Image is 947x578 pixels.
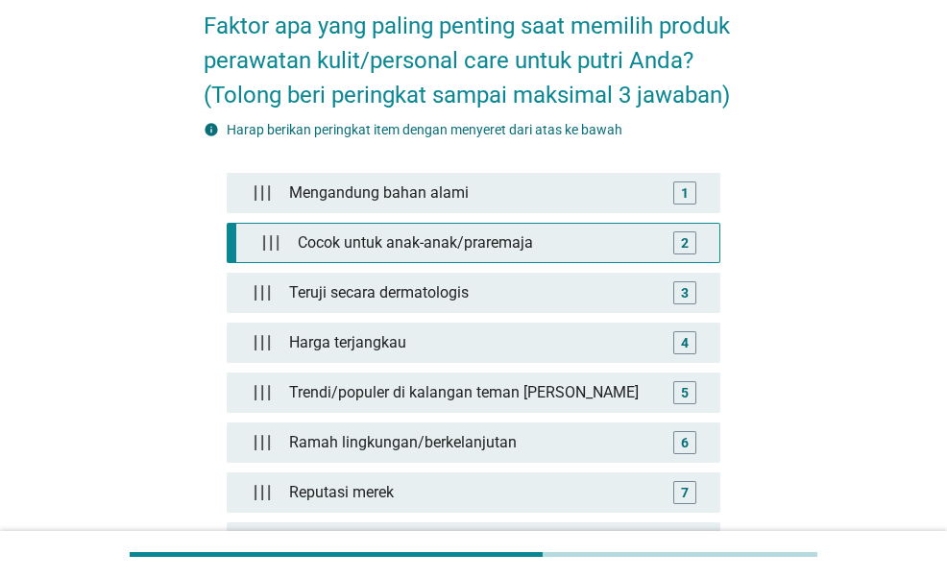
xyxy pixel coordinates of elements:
div: 3 [681,282,689,302]
img: drag_handle.d409663.png [254,184,271,202]
div: 4 [681,332,689,352]
div: 1 [681,182,689,203]
img: drag_handle.d409663.png [262,234,279,252]
div: Cocok untuk anak-anak/praremaja [290,224,667,262]
div: 6 [681,432,689,452]
img: drag_handle.d409663.png [254,284,271,301]
div: Teruji secara dermatologis [281,274,665,312]
div: Harga terjangkau [281,324,665,362]
div: 7 [681,482,689,502]
img: drag_handle.d409663.png [254,484,271,501]
label: Harap berikan peringkat item dengan menyeret dari atas ke bawah [227,122,622,137]
div: Reputasi merek [281,473,665,512]
img: drag_handle.d409663.png [254,434,271,451]
div: 5 [681,382,689,402]
img: drag_handle.d409663.png [254,334,271,351]
div: Direkomendasikan oleh dokter [281,523,665,562]
div: 2 [681,232,689,253]
div: Trendi/populer di kalangan teman [PERSON_NAME] [281,373,665,412]
i: info [204,122,219,137]
div: Ramah lingkungan/berkelanjutan [281,423,665,462]
img: drag_handle.d409663.png [254,384,271,401]
div: Mengandung bahan alami [281,174,665,212]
